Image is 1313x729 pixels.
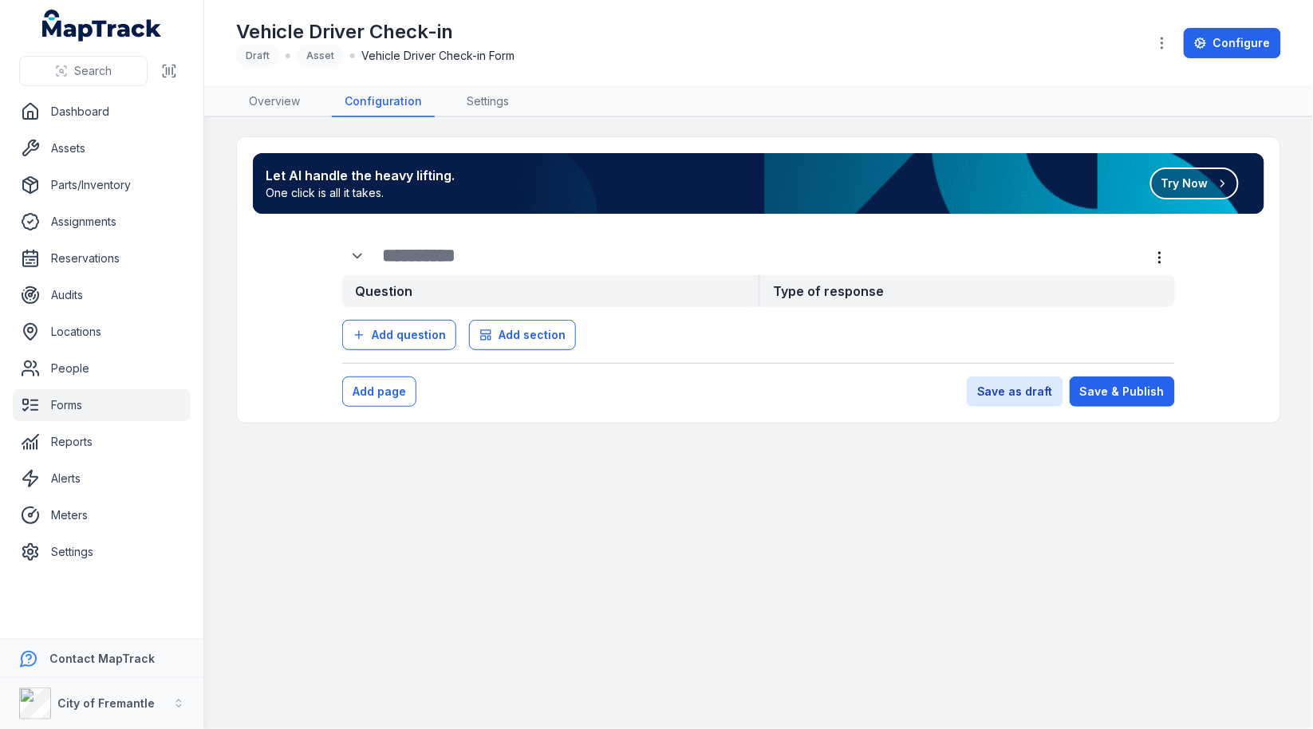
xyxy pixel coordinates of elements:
[759,275,1175,307] strong: Type of response
[13,389,191,421] a: Forms
[13,499,191,531] a: Meters
[342,275,759,307] strong: Question
[74,63,112,79] span: Search
[13,206,191,238] a: Assignments
[454,87,522,117] a: Settings
[236,19,515,45] h1: Vehicle Driver Check-in
[13,242,191,274] a: Reservations
[469,320,576,350] button: Add section
[342,320,456,350] button: Add question
[13,536,191,568] a: Settings
[13,132,191,164] a: Assets
[13,463,191,495] a: Alerts
[13,279,191,311] a: Audits
[332,87,435,117] a: Configuration
[342,241,376,271] div: :r17:-form-item-label
[1184,28,1281,58] a: Configure
[1150,167,1239,199] button: Try Now
[49,652,155,665] strong: Contact MapTrack
[13,316,191,348] a: Locations
[13,96,191,128] a: Dashboard
[57,696,155,710] strong: City of Fremantle
[236,87,313,117] a: Overview
[266,166,455,185] strong: Let AI handle the heavy lifting.
[236,45,279,67] div: Draft
[266,185,455,201] span: One click is all it takes.
[1145,242,1175,273] button: more-detail
[342,376,416,407] button: Add page
[342,241,373,271] button: Expand
[13,169,191,201] a: Parts/Inventory
[42,10,162,41] a: MapTrack
[1070,376,1175,407] button: Save & Publish
[967,376,1063,407] button: Save as draft
[19,56,148,86] button: Search
[13,353,191,384] a: People
[361,48,515,64] span: Vehicle Driver Check-in Form
[372,327,446,343] span: Add question
[499,327,566,343] span: Add section
[13,426,191,458] a: Reports
[297,45,344,67] div: Asset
